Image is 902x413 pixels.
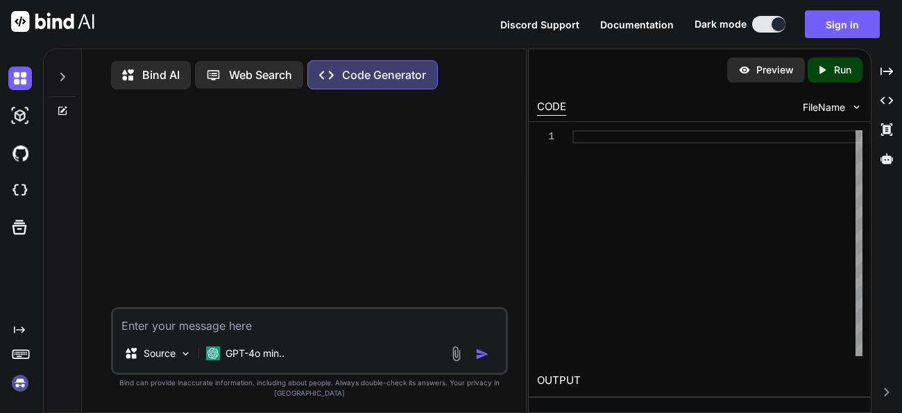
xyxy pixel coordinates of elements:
img: Pick Models [180,348,192,360]
p: GPT-4o min.. [226,346,284,360]
p: Code Generator [342,67,426,83]
img: icon [475,347,489,361]
img: Bind AI [11,11,94,32]
img: darkChat [8,67,32,90]
img: GPT-4o mini [206,346,220,360]
img: attachment [448,346,464,362]
span: Dark mode [695,17,747,31]
p: Bind AI [142,67,180,83]
p: Source [144,346,176,360]
img: chevron down [851,101,862,113]
h2: OUTPUT [529,364,871,397]
button: Documentation [600,17,674,32]
img: cloudideIcon [8,179,32,202]
p: Preview [756,63,794,77]
img: githubDark [8,141,32,165]
img: preview [738,64,751,76]
span: Discord Support [500,19,579,30]
span: Documentation [600,19,674,30]
button: Discord Support [500,17,579,32]
p: Bind can provide inaccurate information, including about people. Always double-check its answers.... [111,378,508,398]
span: FileName [803,100,845,114]
div: 1 [537,130,554,143]
img: darkAi-studio [8,104,32,128]
img: signin [8,371,32,395]
p: Run [834,63,851,77]
div: CODE [537,99,566,116]
p: Web Search [229,67,292,83]
button: Sign in [805,10,880,38]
